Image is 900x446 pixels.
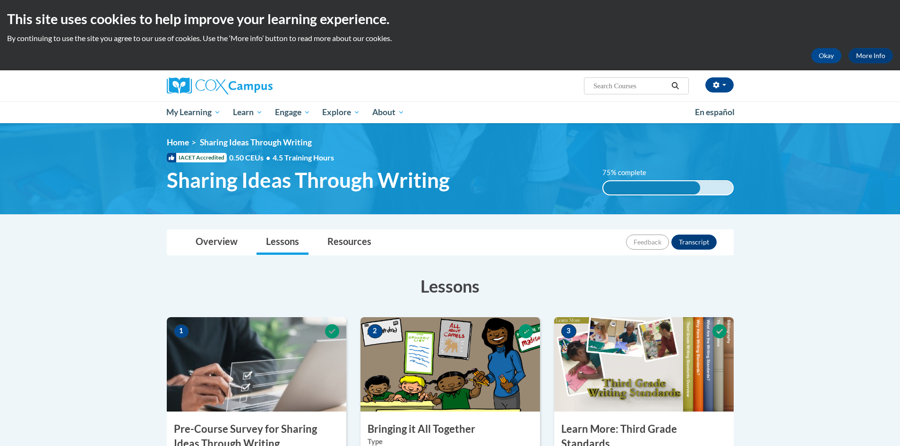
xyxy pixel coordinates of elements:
span: IACET Accredited [167,153,227,162]
span: About [372,107,404,118]
h3: Lessons [167,274,734,298]
a: Lessons [257,230,309,255]
span: • [266,153,270,162]
span: En español [695,107,735,117]
a: Cox Campus [167,77,346,94]
div: 75% complete [603,181,700,194]
a: My Learning [161,101,227,123]
a: Overview [186,230,247,255]
img: Cox Campus [167,77,273,94]
a: More Info [849,48,893,63]
span: Sharing Ideas Through Writing [200,137,312,147]
button: Okay [811,48,841,63]
a: Home [167,137,189,147]
span: Sharing Ideas Through Writing [167,168,450,193]
h2: This site uses cookies to help improve your learning experience. [7,9,893,28]
button: Feedback [626,235,669,250]
label: 75% complete [602,168,657,178]
img: Course Image [554,317,734,412]
span: Engage [275,107,310,118]
span: Learn [233,107,263,118]
a: Explore [316,101,366,123]
a: Learn [227,101,269,123]
span: Explore [322,107,360,118]
button: Account Settings [705,77,734,93]
a: Engage [269,101,317,123]
span: 2 [368,324,383,338]
h3: Bringing it All Together [360,422,540,437]
a: Resources [318,230,381,255]
a: About [366,101,411,123]
span: My Learning [166,107,221,118]
span: 0.50 CEUs [229,152,273,163]
button: Search [668,80,682,92]
img: Course Image [360,317,540,412]
p: By continuing to use the site you agree to our use of cookies. Use the ‘More info’ button to read... [7,33,893,43]
span: 3 [561,324,576,338]
span: 1 [174,324,189,338]
button: Transcript [671,235,717,250]
input: Search Courses [592,80,668,92]
img: Course Image [167,317,346,412]
a: En español [689,102,741,122]
span: 4.5 Training Hours [273,153,334,162]
div: Main menu [153,101,748,123]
